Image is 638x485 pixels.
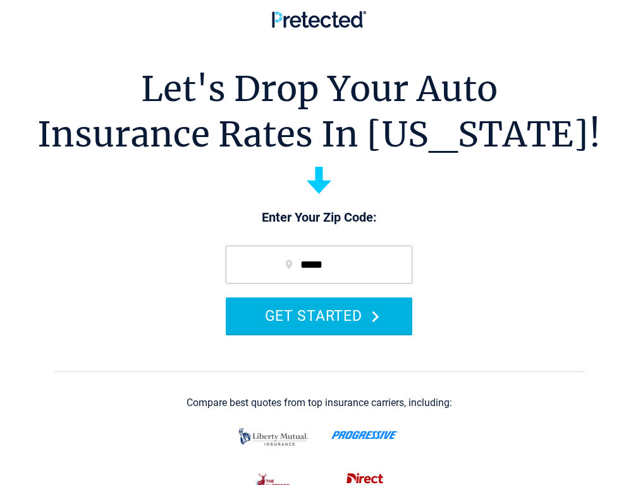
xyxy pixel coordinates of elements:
img: Pretected Logo [272,11,366,28]
img: liberty [235,422,312,452]
div: Compare best quotes from top insurance carriers, including: [187,397,452,409]
input: zip code [226,246,412,284]
h1: Let's Drop Your Auto Insurance Rates In [US_STATE]! [37,66,601,157]
button: GET STARTED [226,297,412,333]
img: progressive [331,431,399,440]
p: Enter Your Zip Code: [213,209,425,227]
